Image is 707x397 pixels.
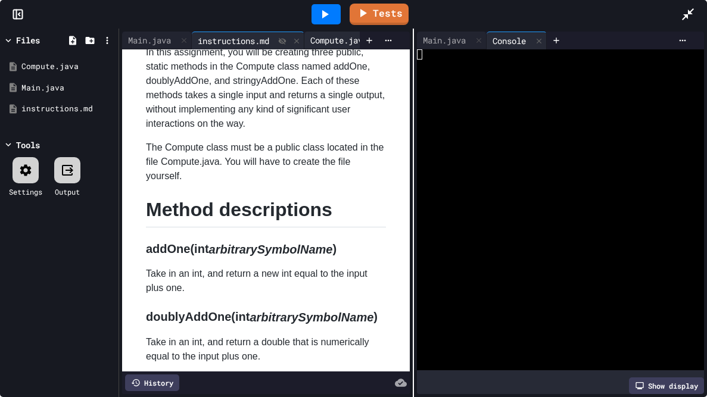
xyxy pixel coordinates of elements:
[146,140,386,183] p: The Compute class must be a public class located in the file Compute.java. You will have to creat...
[146,45,386,131] p: In this assignment, you will be creating three public, static methods in the Compute class named ...
[146,242,386,257] h3: addOne(int )
[146,335,386,364] p: Take in an int, and return a double that is numerically equal to the input plus one.
[209,243,333,256] em: arbitrarySymbolName
[146,267,386,295] p: Take in an int, and return a new int equal to the input plus one.
[146,198,386,228] h1: Method descriptions
[146,310,386,325] h3: doublyAddOne(int )
[250,311,373,324] em: arbitrarySymbolName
